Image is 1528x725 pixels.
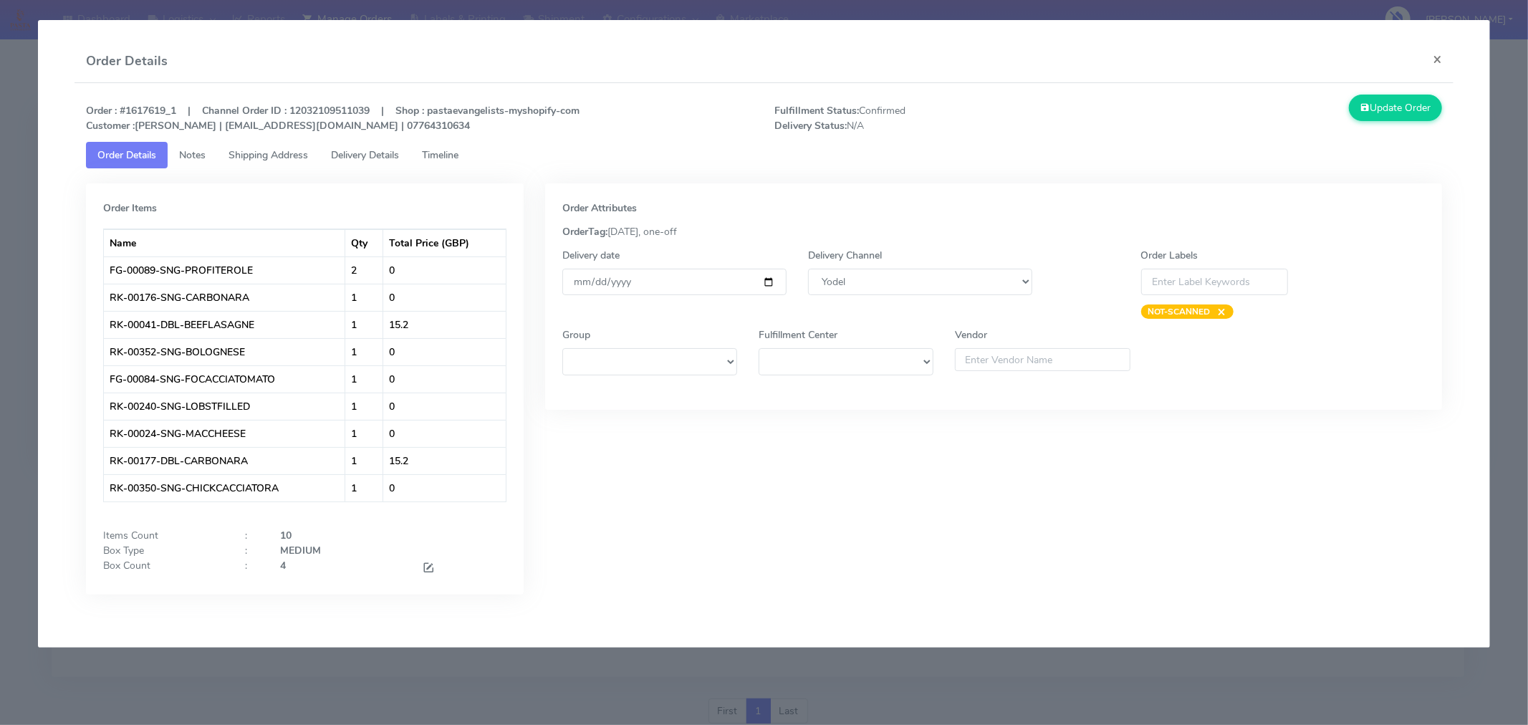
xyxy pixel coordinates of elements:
[383,474,506,501] td: 0
[955,348,1130,371] input: Enter Vendor Name
[1421,40,1453,78] button: Close
[86,52,168,71] h4: Order Details
[383,338,506,365] td: 0
[345,447,383,474] td: 1
[104,256,345,284] td: FG-00089-SNG-PROFITEROLE
[104,311,345,338] td: RK-00041-DBL-BEEFLASAGNE
[104,365,345,393] td: FG-00084-SNG-FOCACCIATOMATO
[234,528,269,543] div: :
[345,365,383,393] td: 1
[422,148,458,162] span: Timeline
[104,393,345,420] td: RK-00240-SNG-LOBSTFILLED
[808,248,882,263] label: Delivery Channel
[345,474,383,501] td: 1
[92,528,234,543] div: Items Count
[345,338,383,365] td: 1
[562,248,620,263] label: Delivery date
[86,119,135,133] strong: Customer :
[345,229,383,256] th: Qty
[759,327,837,342] label: Fulfillment Center
[280,544,321,557] strong: MEDIUM
[1349,95,1442,121] button: Update Order
[1141,248,1198,263] label: Order Labels
[280,529,292,542] strong: 10
[179,148,206,162] span: Notes
[774,119,847,133] strong: Delivery Status:
[383,365,506,393] td: 0
[280,559,286,572] strong: 4
[383,420,506,447] td: 0
[383,447,506,474] td: 15.2
[345,393,383,420] td: 1
[86,104,580,133] strong: Order : #1617619_1 | Channel Order ID : 12032109511039 | Shop : pastaevangelists-myshopify-com [P...
[103,201,157,215] strong: Order Items
[764,103,1108,133] span: Confirmed N/A
[345,284,383,311] td: 1
[104,420,345,447] td: RK-00024-SNG-MACCHEESE
[104,474,345,501] td: RK-00350-SNG-CHICKCACCIATORA
[104,284,345,311] td: RK-00176-SNG-CARBONARA
[383,284,506,311] td: 0
[383,393,506,420] td: 0
[97,148,156,162] span: Order Details
[1211,304,1226,319] span: ×
[1148,306,1211,317] strong: NOT-SCANNED
[234,558,269,577] div: :
[229,148,308,162] span: Shipping Address
[86,142,1442,168] ul: Tabs
[383,256,506,284] td: 0
[774,104,859,117] strong: Fulfillment Status:
[331,148,399,162] span: Delivery Details
[383,229,506,256] th: Total Price (GBP)
[345,420,383,447] td: 1
[955,327,987,342] label: Vendor
[562,225,607,239] strong: OrderTag:
[552,224,1436,239] div: [DATE], one-off
[1141,269,1289,295] input: Enter Label Keywords
[104,338,345,365] td: RK-00352-SNG-BOLOGNESE
[383,311,506,338] td: 15.2
[104,447,345,474] td: RK-00177-DBL-CARBONARA
[562,201,637,215] strong: Order Attributes
[92,558,234,577] div: Box Count
[562,327,590,342] label: Group
[345,311,383,338] td: 1
[92,543,234,558] div: Box Type
[234,543,269,558] div: :
[104,229,345,256] th: Name
[345,256,383,284] td: 2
